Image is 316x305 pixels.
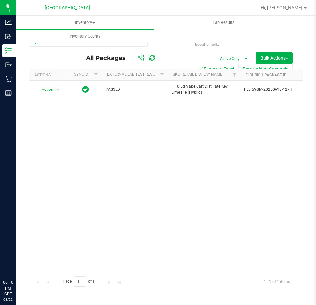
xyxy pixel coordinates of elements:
span: Inventory [16,20,154,26]
input: 1 [74,276,86,287]
inline-svg: Reports [5,90,12,96]
a: External Lab Test Result [107,72,159,77]
p: 06:10 PM CDT [3,279,13,297]
button: Export to Excel [194,64,238,75]
span: PASSED [106,87,164,93]
span: 1 - 1 of 1 items [258,276,295,286]
inline-svg: Analytics [5,19,12,26]
span: Inventory Counts [61,33,110,39]
button: Receive Non-Cannabis [238,64,293,75]
button: Bulk Actions [256,52,293,64]
a: Inventory [16,16,154,30]
span: Lab Results [204,20,244,26]
inline-svg: Outbound [5,62,12,68]
span: Hi, [PERSON_NAME]! [261,5,303,10]
span: [GEOGRAPHIC_DATA] [45,5,90,11]
a: Inventory Counts [16,29,154,43]
inline-svg: Inventory [5,47,12,54]
div: Actions [34,73,66,77]
a: Lab Results [154,16,293,30]
a: Sync Status [74,72,99,77]
span: FLSRWGM-20250618-1274 [244,87,308,93]
a: Flourish Package ID [245,73,287,77]
span: select [54,85,62,94]
span: All Packages [86,54,132,62]
span: FT 0.5g Vape Cart Distillate Key Lime Pie (Hybrid) [171,83,236,96]
p: 08/22 [3,297,13,302]
inline-svg: Retail [5,76,12,82]
iframe: Resource center [7,252,26,272]
span: Page of 1 [57,276,100,287]
a: Filter [91,69,102,80]
a: Sku Retail Display Name [173,72,222,77]
a: Filter [157,69,168,80]
span: In Sync [82,85,89,94]
span: Bulk Actions [260,55,288,61]
inline-svg: Inbound [5,33,12,40]
span: Action [36,85,54,94]
a: Filter [229,69,240,80]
